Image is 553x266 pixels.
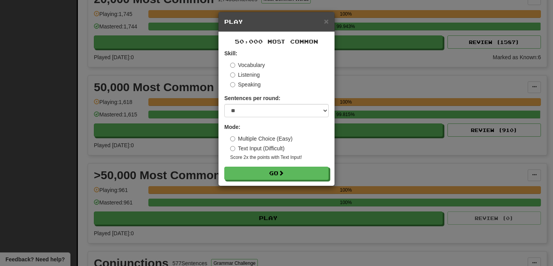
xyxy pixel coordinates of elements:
[230,63,235,68] input: Vocabulary
[230,72,235,78] input: Listening
[230,146,235,151] input: Text Input (Difficult)
[324,17,329,25] button: Close
[230,61,265,69] label: Vocabulary
[230,144,285,152] label: Text Input (Difficult)
[235,38,318,45] span: 50,000 Most Common
[224,124,240,130] strong: Mode:
[324,17,329,26] span: ×
[224,18,329,26] h5: Play
[230,154,329,161] small: Score 2x the points with Text Input !
[230,82,235,87] input: Speaking
[224,167,329,180] button: Go
[230,136,235,141] input: Multiple Choice (Easy)
[230,81,261,88] label: Speaking
[224,50,237,56] strong: Skill:
[224,94,280,102] label: Sentences per round:
[230,135,292,143] label: Multiple Choice (Easy)
[230,71,260,79] label: Listening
